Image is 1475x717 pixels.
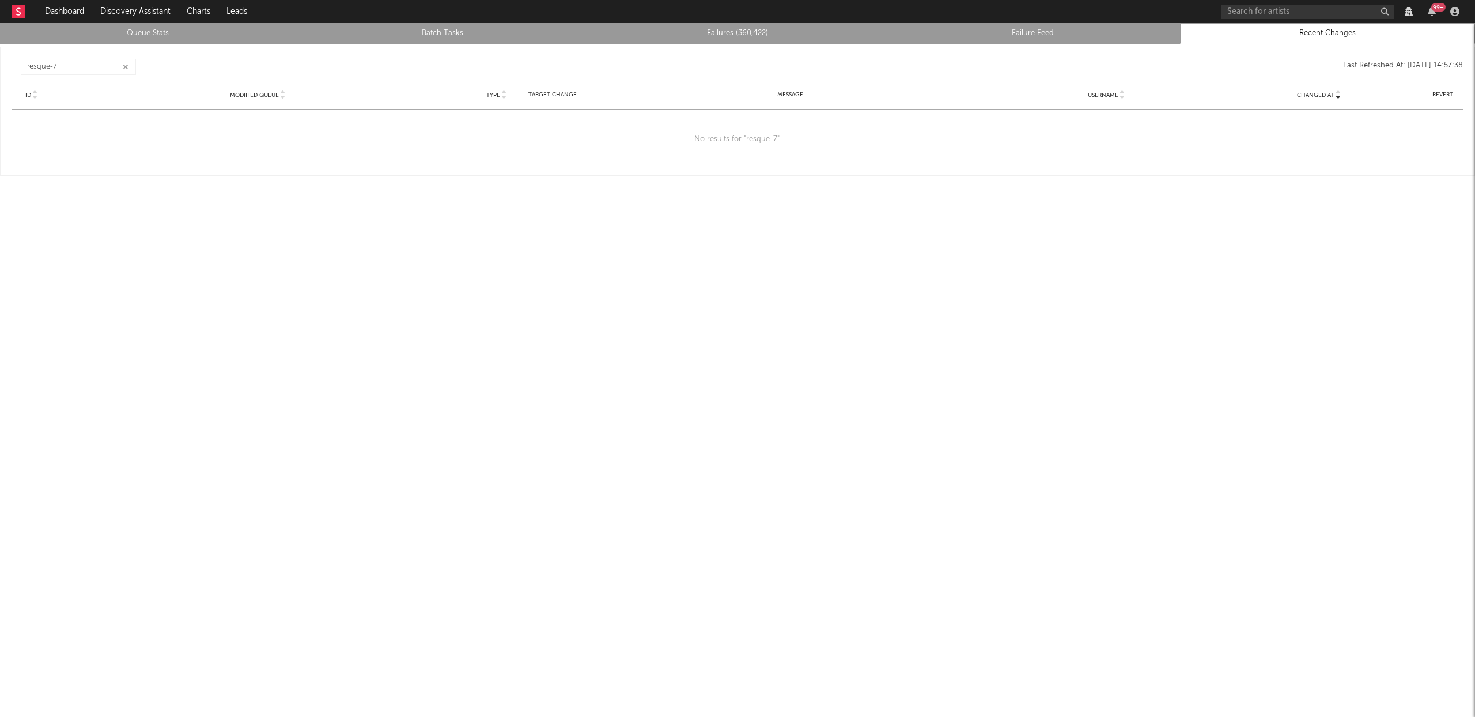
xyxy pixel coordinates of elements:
[25,92,31,99] span: ID
[486,92,500,99] span: Type
[1186,27,1469,40] a: Recent Changes
[6,27,289,40] a: Queue Stats
[1088,92,1118,99] span: Username
[1297,92,1334,99] span: Changed At
[1431,3,1446,12] div: 99 +
[891,27,1174,40] a: Failure Feed
[301,27,584,40] a: Batch Tasks
[230,92,279,99] span: Modified Queue
[528,90,577,99] div: Target Change
[596,27,879,40] a: Failures (360,422)
[1221,5,1394,19] input: Search for artists
[583,90,997,99] div: Message
[1428,7,1436,16] button: 99+
[136,59,1463,75] div: Last Refreshed At: [DATE] 14:57:38
[21,59,136,75] input: Search...
[1428,90,1457,99] div: Revert
[12,110,1463,169] div: No results for " resque-7 ".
